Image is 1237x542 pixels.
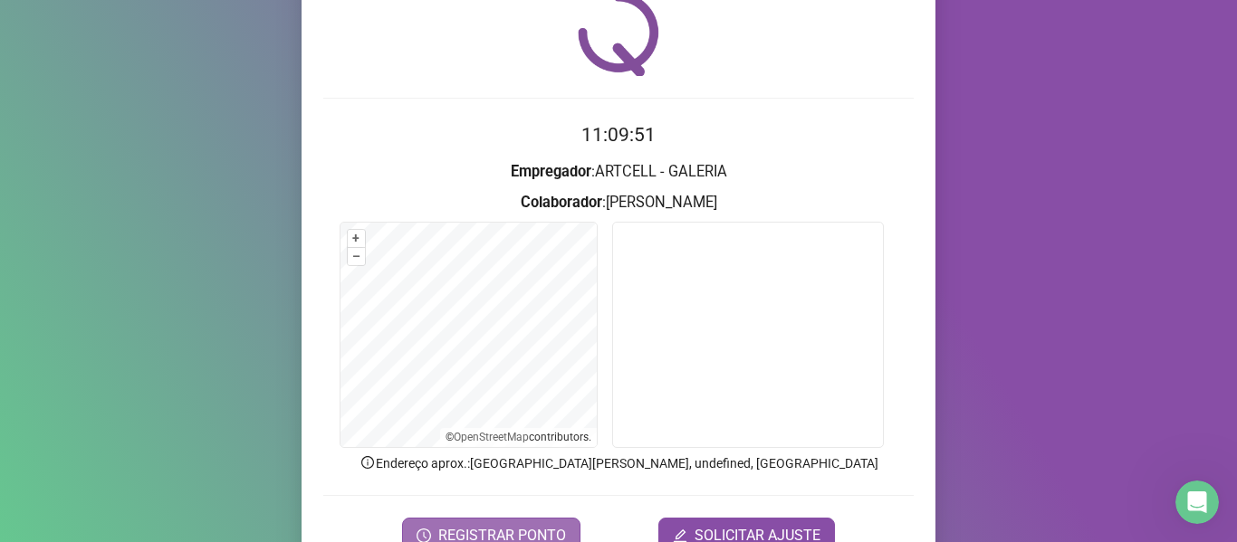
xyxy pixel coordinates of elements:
h3: : [PERSON_NAME] [323,191,914,214]
span: info-circle [360,454,376,471]
strong: Colaborador [521,194,602,211]
button: + [348,230,365,247]
time: 11:09:51 [581,124,656,146]
button: – [348,248,365,265]
h3: : ARTCELL - GALERIA [323,160,914,184]
a: OpenStreetMap [454,431,529,443]
strong: Empregador [511,163,591,180]
li: © contributors. [446,431,591,443]
p: Endereço aprox. : [GEOGRAPHIC_DATA][PERSON_NAME], undefined, [GEOGRAPHIC_DATA] [323,453,914,473]
iframe: Intercom live chat [1175,480,1219,524]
